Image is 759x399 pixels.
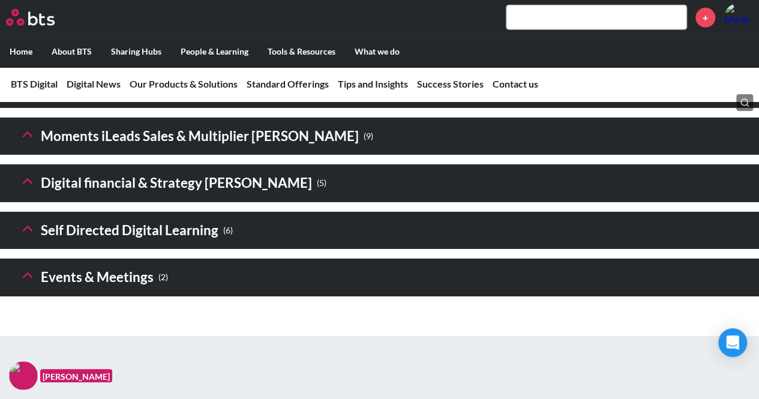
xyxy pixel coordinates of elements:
[6,9,77,26] a: Go home
[40,369,112,383] figcaption: [PERSON_NAME]
[158,269,168,286] small: ( 2 )
[345,36,409,67] label: What we do
[19,218,233,244] h3: Self Directed Digital Learning
[9,361,38,390] img: F
[130,78,238,89] a: Our Products & Solutions
[42,36,101,67] label: About BTS
[6,9,55,26] img: BTS Logo
[19,170,326,196] h3: Digital financial & Strategy [PERSON_NAME]
[317,175,326,191] small: ( 5 )
[67,78,121,89] a: Digital News
[247,78,329,89] a: Standard Offerings
[338,78,408,89] a: Tips and Insights
[223,223,233,239] small: ( 6 )
[101,36,171,67] label: Sharing Hubs
[171,36,258,67] label: People & Learning
[11,78,58,89] a: BTS Digital
[258,36,345,67] label: Tools & Resources
[724,3,753,32] img: Mario Montino
[364,128,373,145] small: ( 9 )
[493,78,538,89] a: Contact us
[19,265,168,290] h3: Events & Meetings
[417,78,484,89] a: Success Stories
[695,8,715,28] a: +
[19,124,373,149] h3: Moments iLeads Sales & Multiplier [PERSON_NAME]
[718,328,747,357] div: Open Intercom Messenger
[724,3,753,32] a: Profile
